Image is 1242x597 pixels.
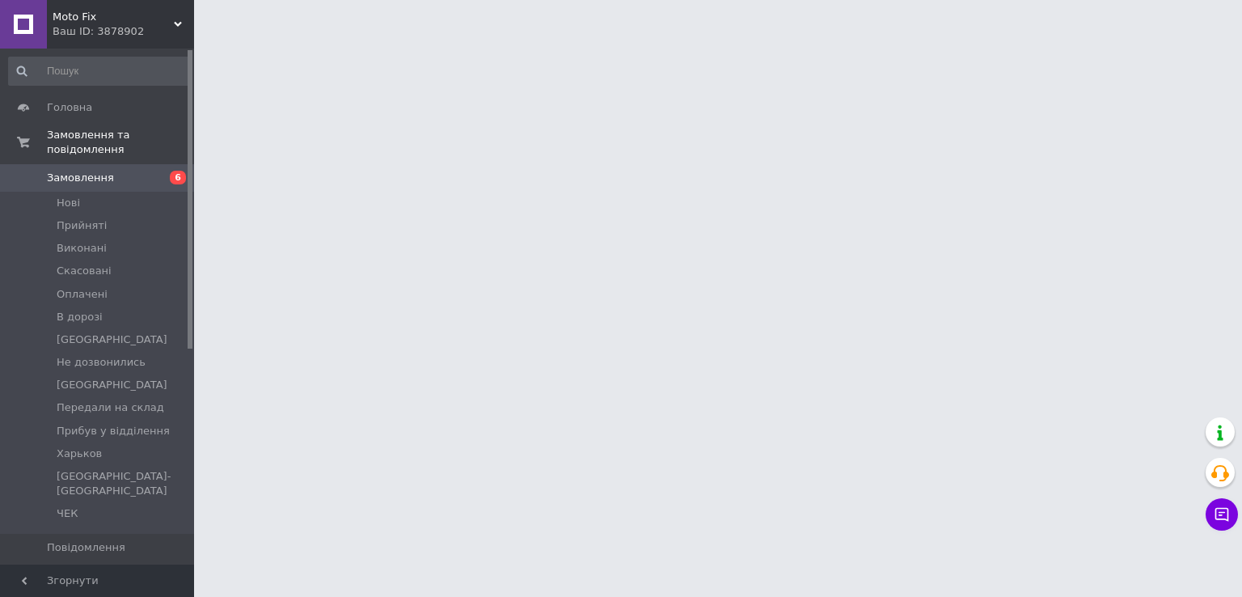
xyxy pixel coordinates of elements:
span: 6 [170,171,186,184]
span: В дорозі [57,310,103,324]
span: Замовлення [47,171,114,185]
span: ЧЕК [57,506,78,521]
span: Не дозвонились [57,355,146,370]
span: Moto Fix [53,10,174,24]
span: Харьков [57,447,102,461]
div: Ваш ID: 3878902 [53,24,194,39]
span: Скасовані [57,264,112,278]
span: [GEOGRAPHIC_DATA] [57,378,167,392]
span: Замовлення та повідомлення [47,128,194,157]
span: Виконані [57,241,107,256]
span: Оплачені [57,287,108,302]
span: Повідомлення [47,540,125,555]
span: Прийняті [57,218,107,233]
span: [GEOGRAPHIC_DATA] [57,332,167,347]
span: [GEOGRAPHIC_DATA]-[GEOGRAPHIC_DATA] [57,469,189,498]
span: Передали на склад [57,400,164,415]
span: Нові [57,196,80,210]
span: Прибув у відділення [57,424,170,438]
span: Головна [47,100,92,115]
button: Чат з покупцем [1206,498,1238,531]
input: Пошук [8,57,191,86]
